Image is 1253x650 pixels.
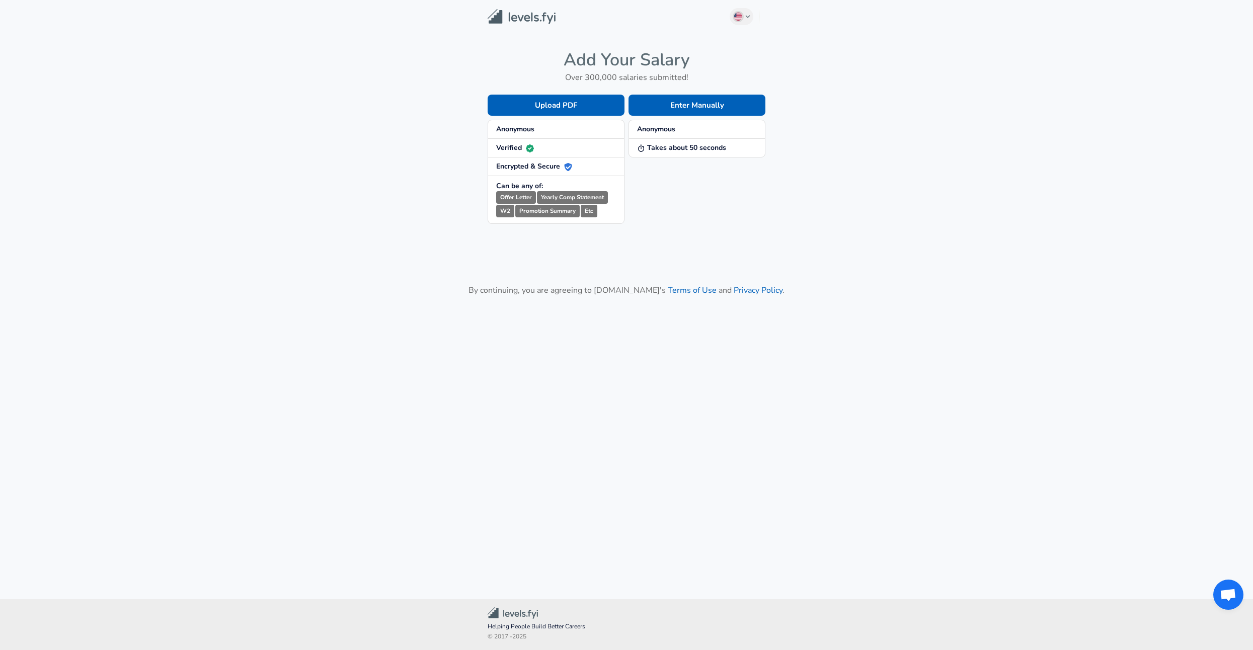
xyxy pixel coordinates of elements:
[734,285,782,296] a: Privacy Policy
[1213,580,1243,610] div: Open chat
[537,191,608,204] small: Yearly Comp Statement
[488,9,556,25] img: Levels.fyi
[496,205,514,217] small: W2
[496,143,534,152] strong: Verified
[734,13,742,21] img: English (US)
[496,161,572,171] strong: Encrypted & Secure
[637,143,726,152] strong: Takes about 50 seconds
[581,205,597,217] small: Etc
[629,95,765,116] button: Enter Manually
[488,622,765,632] span: Helping People Build Better Careers
[488,632,765,642] span: © 2017 - 2025
[730,8,754,25] button: English (US)
[496,191,536,204] small: Offer Letter
[637,124,675,134] strong: Anonymous
[496,181,543,191] strong: Can be any of:
[488,70,765,85] h6: Over 300,000 salaries submitted!
[515,205,580,217] small: Promotion Summary
[488,95,624,116] button: Upload PDF
[488,49,765,70] h4: Add Your Salary
[496,124,534,134] strong: Anonymous
[668,285,717,296] a: Terms of Use
[488,607,538,619] img: Levels.fyi Community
